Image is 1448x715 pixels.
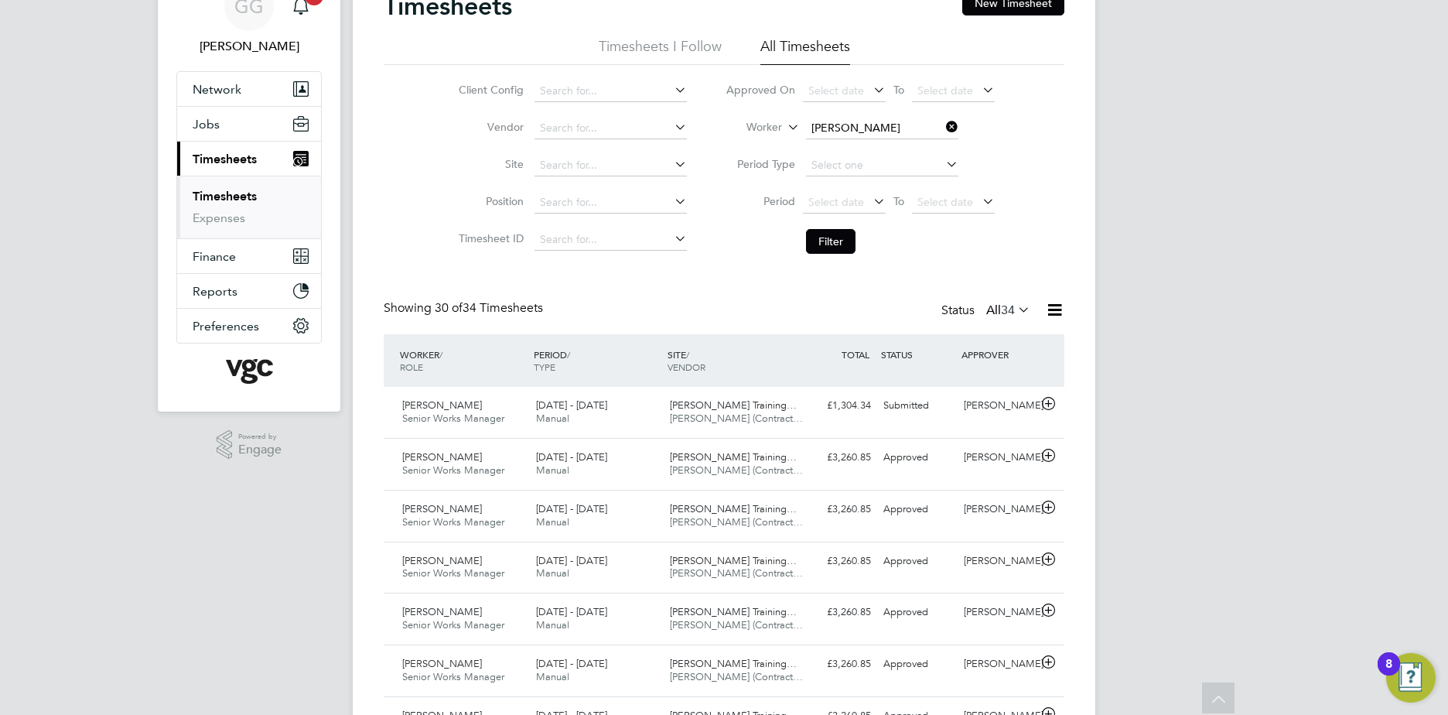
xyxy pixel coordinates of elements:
[889,191,909,211] span: To
[536,670,569,683] span: Manual
[402,566,504,580] span: Senior Works Manager
[402,605,482,618] span: [PERSON_NAME]
[664,340,797,381] div: SITE
[402,412,504,425] span: Senior Works Manager
[193,210,245,225] a: Expenses
[941,300,1033,322] div: Status
[226,359,273,384] img: vgcgroup-logo-retina.png
[402,657,482,670] span: [PERSON_NAME]
[177,72,321,106] button: Network
[176,37,322,56] span: Gauri Gautam
[1001,303,1015,318] span: 34
[797,652,877,677] div: £3,260.85
[877,393,958,419] div: Submitted
[670,464,803,477] span: [PERSON_NAME] (Contract…
[439,348,442,361] span: /
[534,155,687,176] input: Search for...
[193,117,220,132] span: Jobs
[454,194,524,208] label: Position
[797,600,877,625] div: £3,260.85
[889,80,909,100] span: To
[536,399,607,412] span: [DATE] - [DATE]
[402,670,504,683] span: Senior Works Manager
[217,430,282,460] a: Powered byEngage
[958,549,1038,574] div: [PERSON_NAME]
[670,450,797,464] span: [PERSON_NAME] Training…
[958,600,1038,625] div: [PERSON_NAME]
[534,229,687,251] input: Search for...
[400,361,423,373] span: ROLE
[670,502,797,515] span: [PERSON_NAME] Training…
[193,249,236,264] span: Finance
[402,618,504,631] span: Senior Works Manager
[670,566,803,580] span: [PERSON_NAME] (Contract…
[958,393,1038,419] div: [PERSON_NAME]
[402,554,482,567] span: [PERSON_NAME]
[536,515,569,529] span: Manual
[567,348,570,361] span: /
[534,361,555,373] span: TYPE
[670,605,797,618] span: [PERSON_NAME] Training…
[726,83,795,97] label: Approved On
[402,399,482,412] span: [PERSON_NAME]
[177,274,321,308] button: Reports
[177,176,321,238] div: Timesheets
[712,120,782,135] label: Worker
[958,652,1038,677] div: [PERSON_NAME]
[435,300,463,316] span: 30 of
[534,192,687,214] input: Search for...
[670,657,797,670] span: [PERSON_NAME] Training…
[917,84,973,97] span: Select date
[536,657,607,670] span: [DATE] - [DATE]
[877,445,958,470] div: Approved
[454,157,524,171] label: Site
[877,600,958,625] div: Approved
[726,157,795,171] label: Period Type
[534,80,687,102] input: Search for...
[536,618,569,631] span: Manual
[534,118,687,139] input: Search for...
[536,464,569,477] span: Manual
[877,497,958,522] div: Approved
[238,430,282,443] span: Powered by
[797,549,877,574] div: £3,260.85
[536,412,569,425] span: Manual
[808,84,864,97] span: Select date
[599,37,722,65] li: Timesheets I Follow
[402,515,504,529] span: Senior Works Manager
[193,82,241,97] span: Network
[530,340,664,381] div: PERIOD
[808,195,864,209] span: Select date
[402,502,482,515] span: [PERSON_NAME]
[958,497,1038,522] div: [PERSON_NAME]
[536,605,607,618] span: [DATE] - [DATE]
[668,361,705,373] span: VENDOR
[958,445,1038,470] div: [PERSON_NAME]
[193,152,257,166] span: Timesheets
[177,309,321,343] button: Preferences
[536,450,607,464] span: [DATE] - [DATE]
[670,412,803,425] span: [PERSON_NAME] (Contract…
[806,229,855,254] button: Filter
[806,155,958,176] input: Select one
[193,189,257,204] a: Timesheets
[877,549,958,574] div: Approved
[1385,664,1392,684] div: 8
[402,464,504,477] span: Senior Works Manager
[797,445,877,470] div: £3,260.85
[177,142,321,176] button: Timesheets
[396,340,530,381] div: WORKER
[238,443,282,457] span: Engage
[917,195,973,209] span: Select date
[193,284,237,299] span: Reports
[536,502,607,515] span: [DATE] - [DATE]
[958,340,1038,368] div: APPROVER
[842,348,869,361] span: TOTAL
[177,239,321,273] button: Finance
[797,497,877,522] div: £3,260.85
[797,393,877,419] div: £1,304.34
[877,652,958,677] div: Approved
[670,618,803,631] span: [PERSON_NAME] (Contract…
[435,300,543,316] span: 34 Timesheets
[536,566,569,580] span: Manual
